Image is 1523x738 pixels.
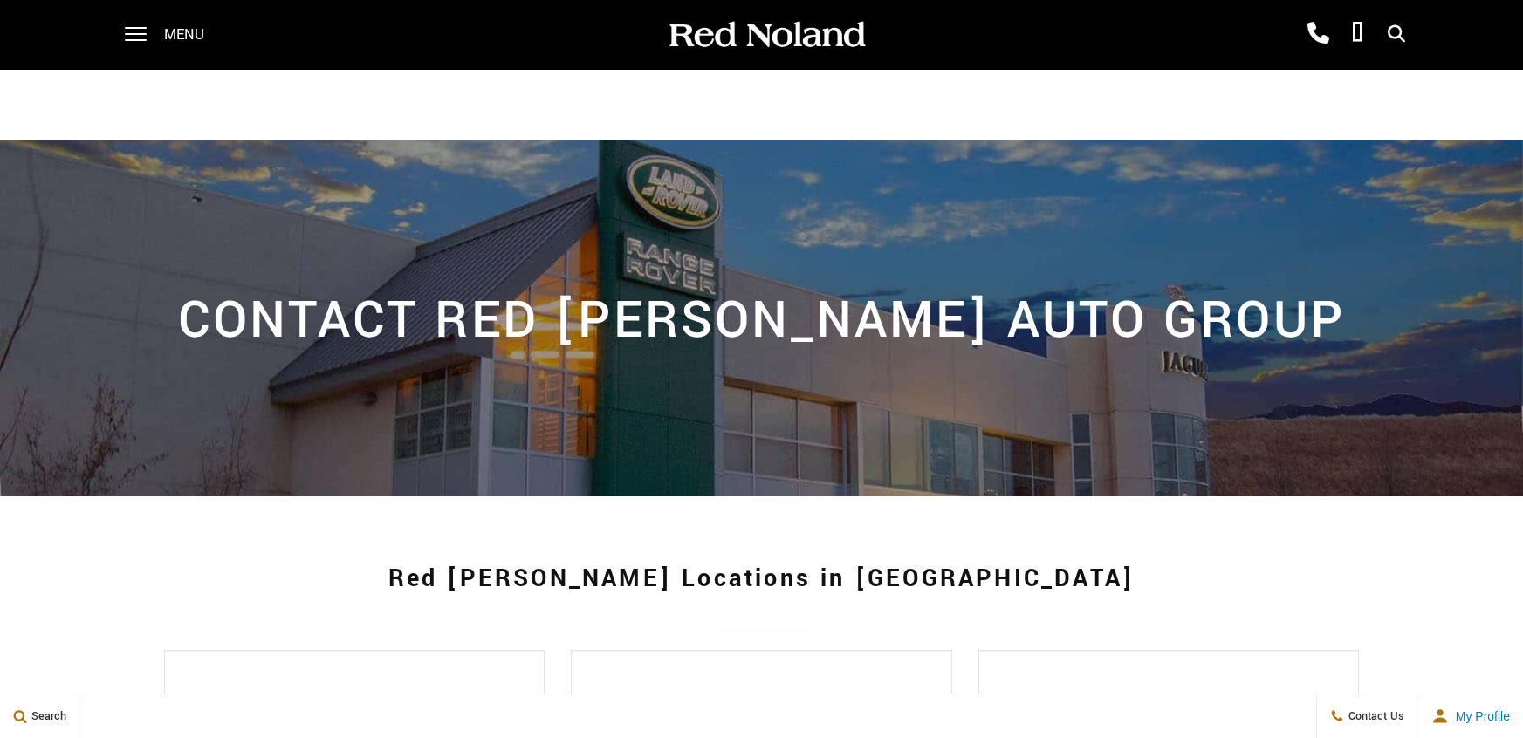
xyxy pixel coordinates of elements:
h1: Red [PERSON_NAME] Locations in [GEOGRAPHIC_DATA] [164,544,1360,614]
span: Contact Us [1344,708,1404,724]
span: Search [27,708,66,724]
span: My Profile [1449,709,1510,723]
button: user-profile-menu [1418,694,1523,738]
h2: Contact Red [PERSON_NAME] Auto Group [164,279,1360,358]
img: Red Noland Auto Group [666,20,867,51]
